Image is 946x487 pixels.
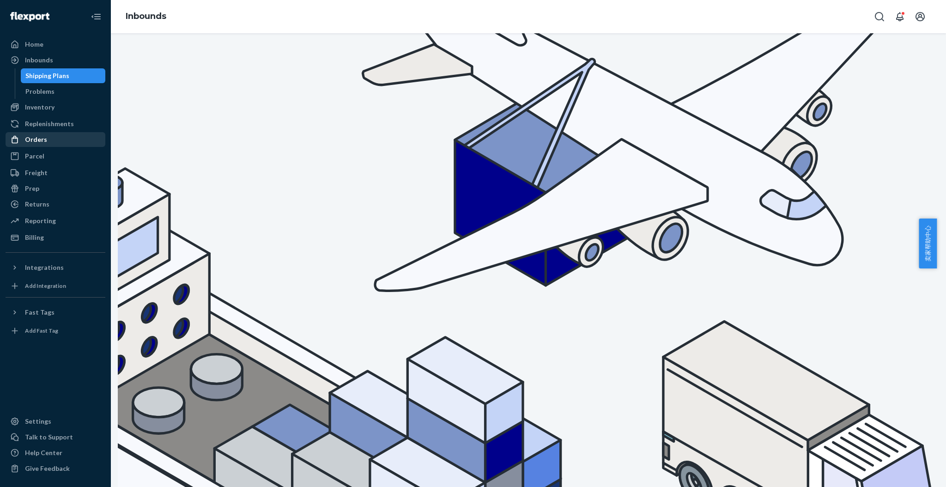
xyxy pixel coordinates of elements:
a: Returns [6,197,105,212]
a: Replenishments [6,116,105,131]
div: Parcel [25,152,44,161]
a: Help Center [6,445,105,460]
a: Settings [6,414,105,429]
a: Orders [6,132,105,147]
a: Home [6,37,105,52]
div: Reporting [25,216,56,225]
button: Give Feedback [6,461,105,476]
button: 卖家帮助中心 [919,219,937,268]
button: Close Navigation [87,7,105,26]
div: Settings [25,417,51,426]
button: Open account menu [911,7,929,26]
a: Add Fast Tag [6,323,105,338]
a: Shipping Plans [21,68,106,83]
div: Home [25,40,43,49]
div: Inventory [25,103,55,112]
a: Inbounds [126,11,166,21]
ol: breadcrumbs [118,3,174,30]
a: Problems [21,84,106,99]
div: Problems [25,87,55,96]
div: Add Fast Tag [25,327,58,335]
a: Reporting [6,213,105,228]
div: Returns [25,200,49,209]
div: Replenishments [25,119,74,128]
button: Fast Tags [6,305,105,320]
div: Shipping Plans [25,71,69,80]
div: Fast Tags [25,308,55,317]
div: Integrations [25,263,64,272]
div: Prep [25,184,39,193]
a: Prep [6,181,105,196]
img: Flexport logo [10,12,49,21]
a: Billing [6,230,105,245]
div: Help Center [25,448,62,457]
div: Add Integration [25,282,66,290]
a: Freight [6,165,105,180]
a: Parcel [6,149,105,164]
a: Inventory [6,100,105,115]
button: Open Search Box [870,7,889,26]
a: Talk to Support [6,430,105,444]
a: Inbounds [6,53,105,67]
div: Freight [25,168,48,177]
div: Inbounds [25,55,53,65]
button: Integrations [6,260,105,275]
div: Give Feedback [25,464,70,473]
div: Billing [25,233,44,242]
button: Open notifications [891,7,909,26]
div: Talk to Support [25,432,73,442]
div: Orders [25,135,47,144]
a: Add Integration [6,279,105,293]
